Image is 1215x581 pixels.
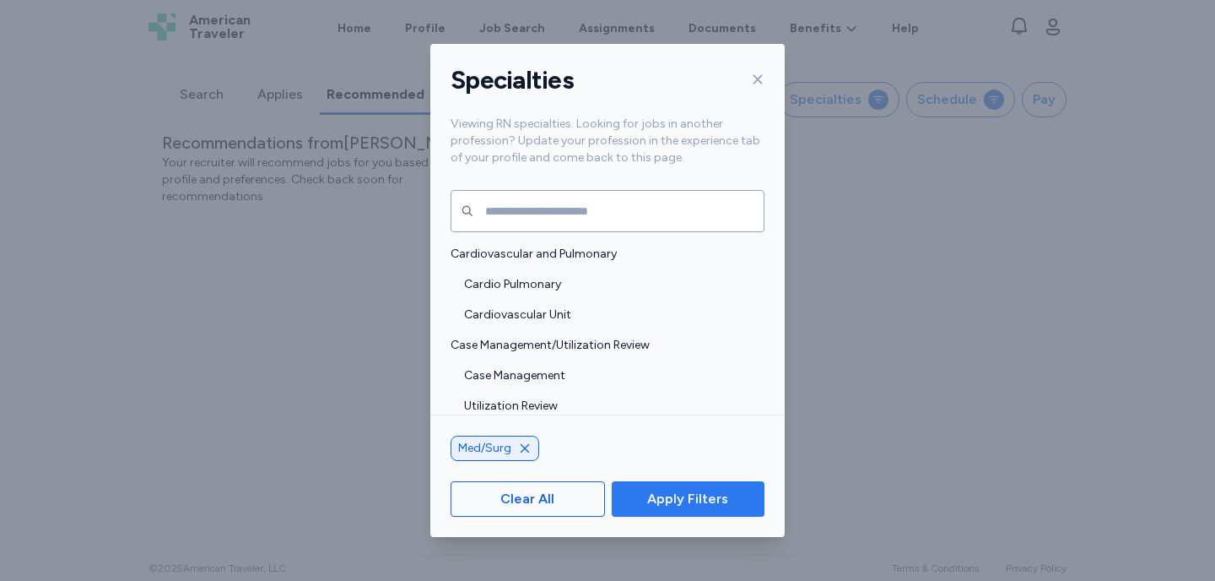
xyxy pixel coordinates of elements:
span: Clear All [500,489,554,509]
button: Clear All [451,481,605,517]
span: Case Management [464,367,754,384]
span: Cardiovascular Unit [464,307,754,323]
span: Case Management/Utilization Review [451,337,754,354]
h1: Specialties [451,64,574,96]
span: Med/Surg [458,440,511,457]
div: Viewing RN specialties. Looking for jobs in another profession? Update your profession in the exp... [430,116,785,187]
button: Apply Filters [612,481,764,517]
span: Cardio Pulmonary [464,276,754,293]
span: Apply Filters [647,489,728,509]
span: Cardiovascular and Pulmonary [451,246,754,263]
span: Utilization Review [464,398,754,415]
